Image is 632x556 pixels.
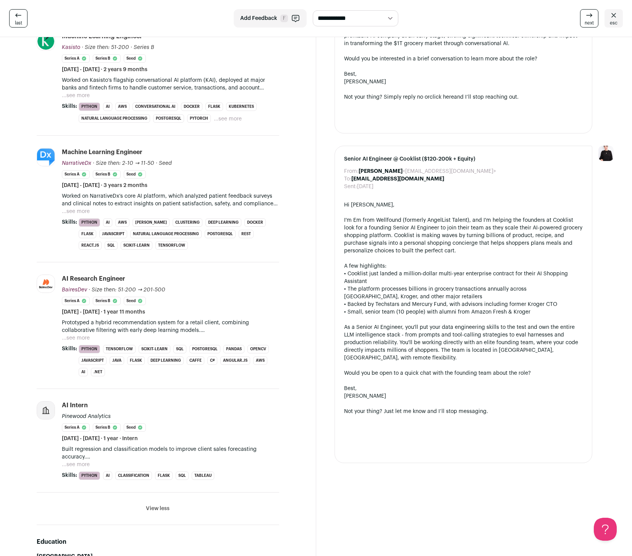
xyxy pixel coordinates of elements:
button: Add Feedback F [234,9,307,28]
dt: To: [344,175,351,183]
li: .NET [91,368,105,376]
li: AI [103,471,112,480]
li: Python [79,345,100,353]
button: ...see more [62,461,90,468]
li: AI [103,102,112,111]
li: SQL [105,241,118,250]
dt: From: [344,167,359,175]
span: Pinewood Analytics [62,414,111,419]
button: ...see more [62,208,90,215]
li: Docker [181,102,202,111]
img: 9240684-medium_jpg [598,146,614,161]
li: Java [110,356,124,365]
div: As a Senior AI Engineer, you'll put your data engineering skills to the test and own the entire L... [344,324,583,362]
li: Docker [244,218,266,227]
dt: Sent: [344,183,357,190]
li: Series A [62,423,90,432]
div: Not your thing? Just let me know and I’ll stop messaging. [344,408,583,415]
span: Senior AI Engineer @ Cooklist ($120-200k + Equity) [344,155,583,163]
li: PostgreSQL [153,114,184,123]
button: ...see more [62,334,90,342]
li: AWS [115,218,129,227]
span: next [585,20,594,26]
span: [DATE] - [DATE] · 2 years 9 months [62,66,147,73]
li: Seed [124,297,146,305]
li: SQL [176,471,189,480]
span: · Size then: 51-200 [82,45,129,50]
dd: <[EMAIL_ADDRESS][DOMAIN_NAME]> [359,167,496,175]
li: Series B [93,297,121,305]
div: Hi [PERSON_NAME], [344,201,583,209]
li: Caffe [187,356,204,365]
span: • Small, senior team (10 people) with alumni from Amazon Fresh & Kroger [344,309,530,315]
li: Pandas [223,345,244,353]
li: Deep Learning [148,356,184,365]
li: AI [79,368,88,376]
a: last [9,9,27,28]
div: Machine Learning Engineer [62,148,142,156]
li: Series A [62,54,90,63]
li: Angular.js [220,356,250,365]
div: Would you be open to a quick chat with the founding team about the role? [344,369,583,377]
button: View less [146,505,170,512]
p: Worked on NarrativeDx’s core AI platform, which analyzed patient feedback surveys and clinical no... [62,192,279,208]
div: [PERSON_NAME] [344,78,583,86]
button: ...see more [214,115,242,123]
button: ...see more [62,92,90,99]
a: click here [430,94,454,100]
span: esc [610,20,617,26]
li: Python [79,102,100,111]
div: Best, [344,385,583,392]
div: AI Intern [62,401,88,410]
li: PostgreSQL [205,230,236,238]
span: F [280,15,288,22]
div: I'm Em from Wellfound (formerly AngelList Talent), and I'm helping the founders at Cooklist look ... [344,216,583,255]
span: · [131,44,132,51]
li: AWS [115,102,129,111]
li: Kubernetes [226,102,257,111]
a: esc [605,9,623,28]
img: company-logo-placeholder-414d4e2ec0e2ddebbe968bf319fdfe5acfe0c9b87f798d344e800bc9a89632a0.png [37,402,55,419]
img: 8987b0997de28c9fc782712fa7754319723766f194d55d3ef1545b9452152531.jpg [37,33,55,50]
li: JavaScript [79,356,107,365]
div: Best, [344,70,583,78]
span: Series B [134,45,154,50]
li: Natural Language Processing [79,114,150,123]
span: BairesDev [62,287,87,293]
span: · Size then: 51-200 → 201-500 [89,287,165,293]
span: Add Feedback [240,15,277,22]
li: [PERSON_NAME] [133,218,170,227]
iframe: Help Scout Beacon - Open [594,518,617,541]
li: Seed [124,423,146,432]
li: C# [207,356,217,365]
li: Series A [62,297,90,305]
li: AI [103,218,112,227]
li: Seed [124,54,146,63]
span: NarrativeDx [62,161,91,166]
li: Scikit-Learn [139,345,170,353]
li: Flask [79,230,96,238]
dd: [DATE] [357,183,373,190]
div: Not your thing? Simply reply no or and I’ll stop reaching out. [344,93,583,101]
b: [EMAIL_ADDRESS][DOMAIN_NAME] [351,176,444,182]
div: Would you be interested in a brief conversation to learn more about the role? [344,55,583,63]
li: Seed [124,170,146,179]
li: Natural Language Processing [130,230,202,238]
img: e2363571c7fbf7a68f90279206cec7428bf095339cdd49f5f0529ed41d45ab3f.jpg [37,275,55,293]
li: Series B [93,170,121,179]
li: Series B [93,423,121,432]
li: PostgreSQL [189,345,220,353]
li: Flask [127,356,145,365]
li: Python [79,218,100,227]
span: Skills: [62,218,77,226]
li: TensorFlow [155,241,188,250]
li: Scikit-Learn [121,241,152,250]
li: REST [239,230,254,238]
span: last [15,20,22,26]
div: AI Research Engineer [62,275,125,283]
li: Classification [115,471,152,480]
div: A few highlights: [344,262,583,270]
li: JavaScript [99,230,127,238]
p: Worked on Kasisto’s flagship conversational AI platform (KAI), deployed at major banks and fintec... [62,76,279,92]
p: Built regression and classification models to improve client sales forecasting accuracy. [62,445,279,461]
